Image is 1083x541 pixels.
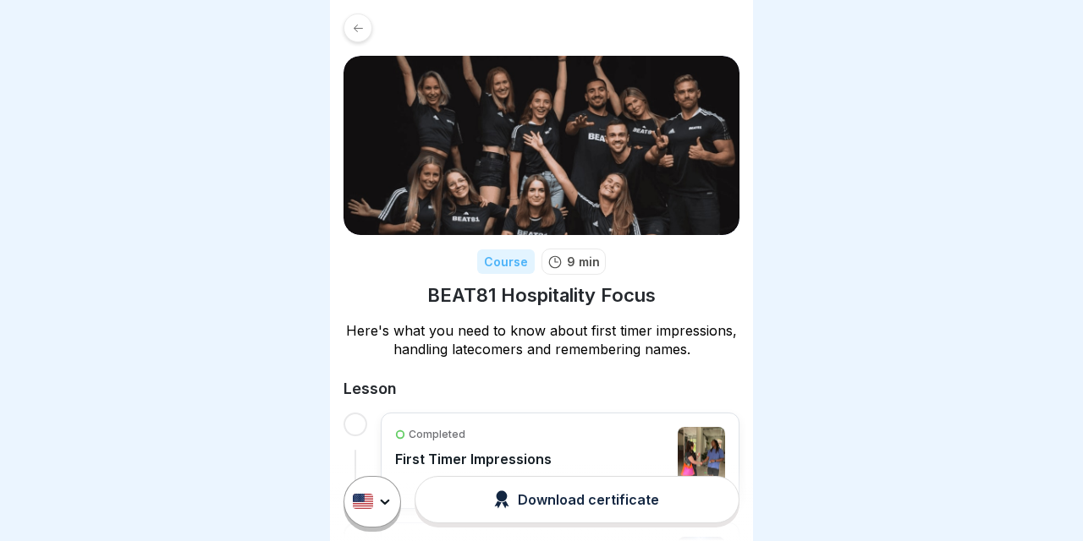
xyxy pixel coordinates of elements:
[678,427,725,495] img: clwhv0mv6000q3b6y5plnlh7l.jpg
[494,490,659,509] div: Download certificate
[427,283,656,308] h1: BEAT81 Hospitality Focus
[477,249,535,274] div: Course
[395,451,552,467] p: First Timer Impressions
[395,427,725,495] a: CompletedFirst Timer Impressions
[409,427,465,442] p: Completed
[567,253,600,270] p: 9 min
[344,321,739,358] p: Here's what you need to know about first timer impressions, handling latecomers and remembering n...
[344,56,739,235] img: jbdnco45a7lag0jqzuggyun8.png
[415,476,739,523] button: Download certificate
[353,495,373,510] img: us.svg
[344,379,739,399] h2: Lesson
